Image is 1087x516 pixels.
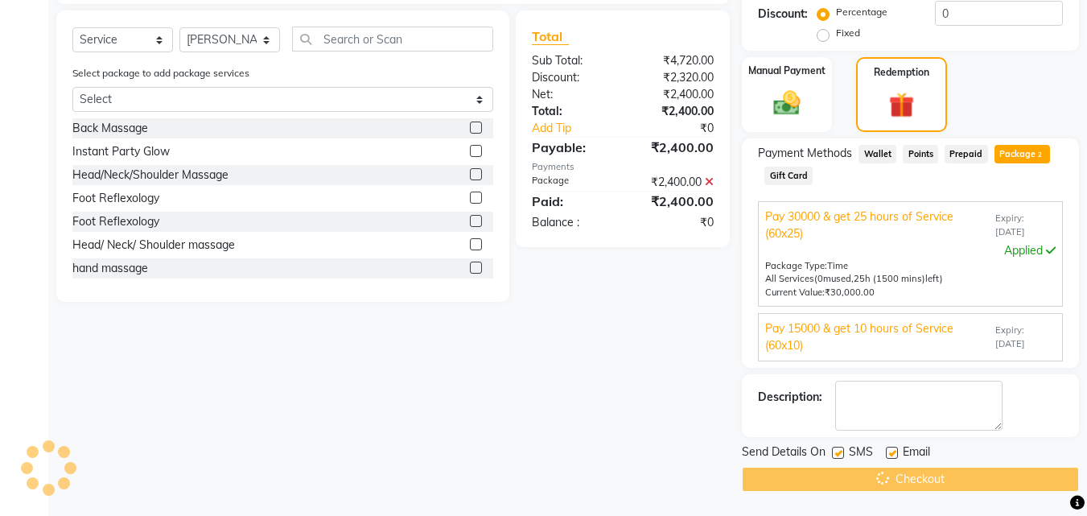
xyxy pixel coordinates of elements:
span: Send Details On [742,444,826,464]
span: 25h (1500 mins) [854,273,925,284]
span: (0m [814,273,831,284]
div: ₹0 [640,120,727,137]
label: Redemption [874,65,929,80]
span: used, left) [814,273,943,284]
label: Percentage [836,5,887,19]
div: Package [520,174,623,191]
span: Prepaid [945,145,988,163]
div: ₹0 [623,214,726,231]
label: Fixed [836,26,860,40]
div: Paid: [520,192,623,211]
img: _cash.svg [765,88,809,118]
div: ₹4,720.00 [623,52,726,69]
div: Instant Party Glow [72,143,170,160]
div: ₹2,400.00 [623,86,726,103]
span: ₹30,000.00 [825,287,875,298]
div: Head/Neck/Shoulder Massage [72,167,229,184]
input: Search or Scan [292,27,493,52]
div: Discount: [758,6,808,23]
div: Sub Total: [520,52,623,69]
div: Applied [765,242,1056,259]
img: _gift.svg [881,89,922,121]
div: ₹2,400.00 [623,138,726,157]
span: Expiry: [DATE] [995,212,1056,239]
a: Add Tip [520,120,640,137]
div: Payments [532,160,714,174]
div: Total: [520,103,623,120]
div: ₹2,400.00 [623,174,726,191]
span: Pay 15000 & get 10 hours of Service (60x10) [765,320,992,354]
div: Net: [520,86,623,103]
div: hand massage [72,260,148,277]
label: Select package to add package services [72,66,249,80]
div: Discount: [520,69,623,86]
span: Points [903,145,938,163]
span: Time [827,260,848,271]
span: Wallet [858,145,896,163]
span: Pay 30000 & get 25 hours of Service (60x25) [765,208,992,242]
span: Current Value: [765,287,825,298]
span: Package Type: [765,260,827,271]
div: Balance : [520,214,623,231]
span: Total [532,28,569,45]
span: SMS [849,444,873,464]
span: Expiry: [DATE] [995,324,1056,351]
span: 2 [1036,151,1044,160]
div: ₹2,320.00 [623,69,726,86]
div: Foot Reflexology [72,213,159,230]
div: Head/ Neck/ Shoulder massage [72,237,235,254]
span: Package [994,145,1050,163]
span: Email [903,444,930,464]
label: Manual Payment [748,64,826,78]
div: ₹2,400.00 [623,192,726,211]
div: Description: [758,389,822,406]
span: All Services [765,273,814,284]
div: Back Massage [72,120,148,137]
span: Gift Card [764,167,813,185]
div: Foot Reflexology [72,190,159,207]
div: Payable: [520,138,623,157]
div: ₹2,400.00 [623,103,726,120]
span: Payment Methods [758,145,852,162]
